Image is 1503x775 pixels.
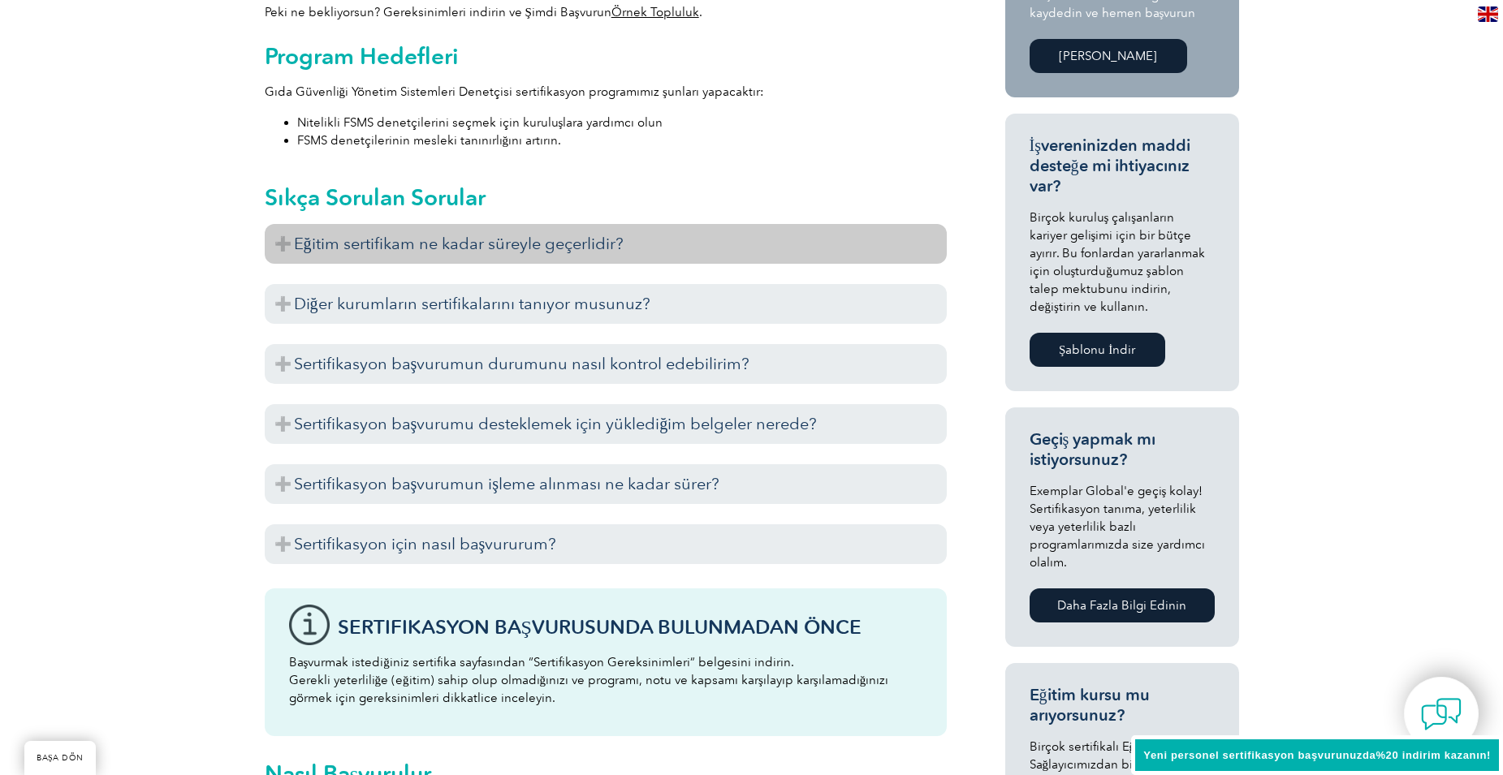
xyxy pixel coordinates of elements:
li: FSMS denetçilerinin mesleki tanınırlığını artırın. [297,131,947,149]
h3: Sertifikasyon başvurumu desteklemek için yüklediğim belgeler nerede? [265,404,947,444]
li: Nitelikli FSMS denetçilerini seçmek için kuruluşlara yardımcı olun [297,114,947,131]
h3: Sertifikasyon için nasıl başvururum? [265,524,947,564]
a: Daha Fazla Bilgi Edinin [1030,588,1215,622]
h2: Program Hedefleri [265,43,947,69]
p: Peki ne bekliyorsun? Gereksinimleri indirin ve Şimdi Başvurun . [265,3,947,21]
h3: İşvereninizden maddi desteğe mi ihtiyacınız var? [1030,136,1215,196]
p: Exemplar Global'e geçiş kolay! Sertifikasyon tanıma, yeterlilik veya yeterlilik bazlı programları... [1030,482,1215,571]
img: contact-chat.png [1421,694,1462,734]
h3: Sertifikasyon başvurumun işleme alınması ne kadar sürer? [265,464,947,504]
a: Şablonu İndir [1030,333,1165,367]
img: en [1478,6,1498,22]
span: Yeni personel sertifikasyon başvurunuzda%20 indirim kazanın! [1143,749,1491,761]
h3: Eğitim sertifikam ne kadar süreyle geçerlidir? [265,224,947,264]
a: BAŞA DÖN [24,741,96,775]
h3: Sertifikasyon Başvurusunda Bulunmadan Önce [338,617,922,637]
a: [PERSON_NAME] [1030,39,1187,73]
p: Birçok kuruluş çalışanların kariyer gelişimi için bir bütçe ayırır. Bu fonlardan yararlanmak için... [1030,209,1215,316]
h3: Diğer kurumların sertifikalarını tanıyor musunuz? [265,284,947,324]
p: Gıda Güvenliği Yönetim Sistemleri Denetçisi sertifikasyon programımız şunları yapacaktır: [265,83,947,101]
h3: Eğitim kursu mu arıyorsunuz? [1030,685,1215,725]
h3: Sertifikasyon başvurumun durumunu nasıl kontrol edebilirim? [265,344,947,384]
h2: Sıkça Sorulan Sorular [265,184,947,210]
p: Başvurmak istediğiniz sertifika sayfasından “Sertifikasyon Gereksinimleri” belgesini indirin. Ger... [289,653,922,707]
h3: Geçiş yapmak mı istiyorsunuz? [1030,429,1215,470]
a: Örnek Topluluk [611,5,699,19]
